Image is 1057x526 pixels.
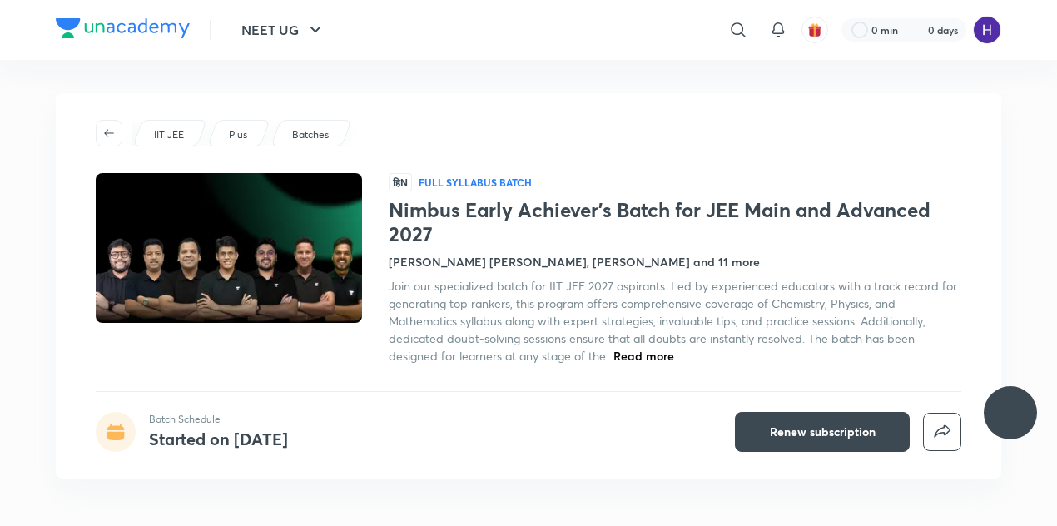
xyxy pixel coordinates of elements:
button: Renew subscription [735,412,910,452]
h4: Started on [DATE] [149,428,288,450]
span: Renew subscription [770,424,876,440]
h1: Nimbus Early Achiever’s Batch for JEE Main and Advanced 2027 [389,198,961,246]
span: हिN [389,173,412,191]
button: NEET UG [231,13,335,47]
a: Company Logo [56,18,190,42]
img: Thumbnail [93,171,365,325]
span: Read more [613,348,674,364]
p: IIT JEE [154,127,184,142]
a: Batches [290,127,332,142]
img: ttu [1000,403,1020,423]
p: Plus [229,127,247,142]
p: Batches [292,127,329,142]
img: Company Logo [56,18,190,38]
img: avatar [807,22,822,37]
p: Batch Schedule [149,412,288,427]
button: avatar [801,17,828,43]
h4: [PERSON_NAME] [PERSON_NAME], [PERSON_NAME] and 11 more [389,253,760,270]
a: Plus [226,127,251,142]
a: IIT JEE [151,127,187,142]
p: Full Syllabus Batch [419,176,532,189]
img: streak [908,22,925,38]
img: Hitesh Maheshwari [973,16,1001,44]
span: Join our specialized batch for IIT JEE 2027 aspirants. Led by experienced educators with a track ... [389,278,957,364]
